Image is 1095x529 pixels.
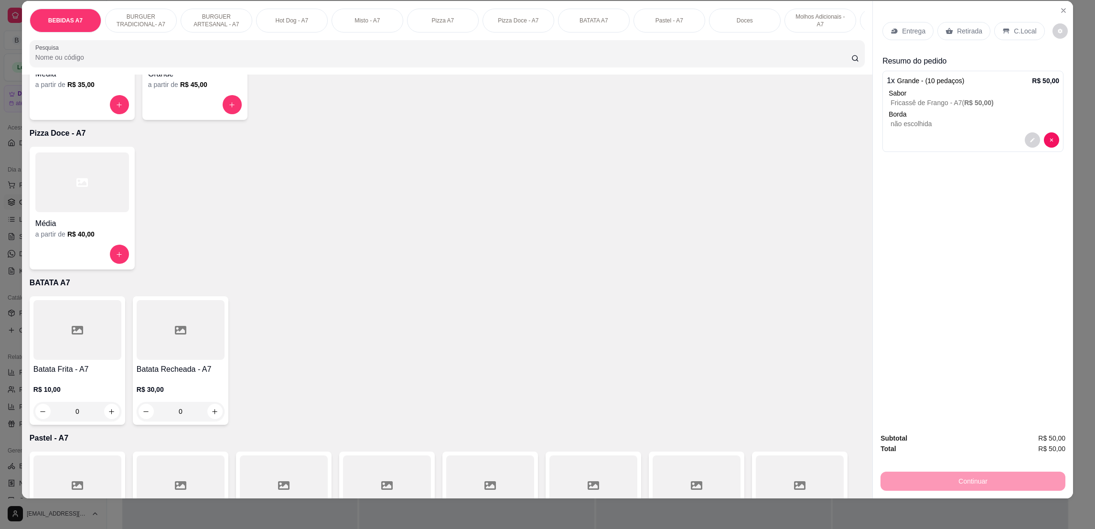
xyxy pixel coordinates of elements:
div: a partir de [35,80,129,89]
p: BURGUER TRADICIONAL- A7 [113,13,169,28]
button: decrease-product-quantity [1052,23,1068,39]
h4: Batata Frita - A7 [33,364,121,375]
span: R$ 50,00 [1038,443,1065,454]
button: increase-product-quantity [223,95,242,114]
input: Pesquisa [35,53,851,62]
p: Pizza Doce - A7 [498,17,538,24]
p: Pizza Doce - A7 [30,128,865,139]
p: Pastel - A7 [655,17,683,24]
p: Hot Dog - A7 [275,17,308,24]
button: decrease-product-quantity [139,404,154,419]
p: Pizza A7 [431,17,454,24]
p: Fricassê de Frango - A7 ( [891,98,1059,108]
h4: Batata Recheada - A7 [137,364,225,375]
div: a partir de [35,229,129,239]
h4: Média [35,218,129,229]
p: C.Local [1014,26,1036,36]
button: decrease-product-quantity [1044,132,1059,148]
button: increase-product-quantity [207,404,223,419]
button: decrease-product-quantity [1025,132,1040,148]
p: BATATA A7 [580,17,608,24]
p: BURGUER ARTESANAL - A7 [189,13,244,28]
h6: R$ 45,00 [180,80,207,89]
p: Borda [889,109,1059,119]
button: Close [1056,3,1071,18]
button: increase-product-quantity [110,245,129,264]
p: Misto - A7 [354,17,380,24]
p: não escolhida [891,119,1059,129]
label: Pesquisa [35,43,62,52]
p: Retirada [957,26,982,36]
strong: Subtotal [880,434,907,442]
p: 1 x [887,75,964,86]
p: BEBIDAS A7 [48,17,83,24]
p: Doces [737,17,753,24]
div: a partir de [148,80,242,89]
p: R$ 30,00 [137,385,225,394]
p: Entrega [902,26,925,36]
h6: R$ 40,00 [67,229,95,239]
span: R$ 50,00 ) [964,99,994,107]
span: R$ 50,00 [1038,433,1065,443]
span: Grande - (10 pedaços) [897,77,965,85]
strong: Total [880,445,896,453]
h6: R$ 35,00 [67,80,95,89]
p: Molhos Adicionais - A7 [793,13,848,28]
div: Sabor [889,88,1059,98]
button: increase-product-quantity [110,95,129,114]
p: BATATA A7 [30,277,865,289]
p: Pastel - A7 [30,432,865,444]
p: Resumo do pedido [882,55,1063,67]
p: R$ 50,00 [1032,76,1059,86]
p: R$ 10,00 [33,385,121,394]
